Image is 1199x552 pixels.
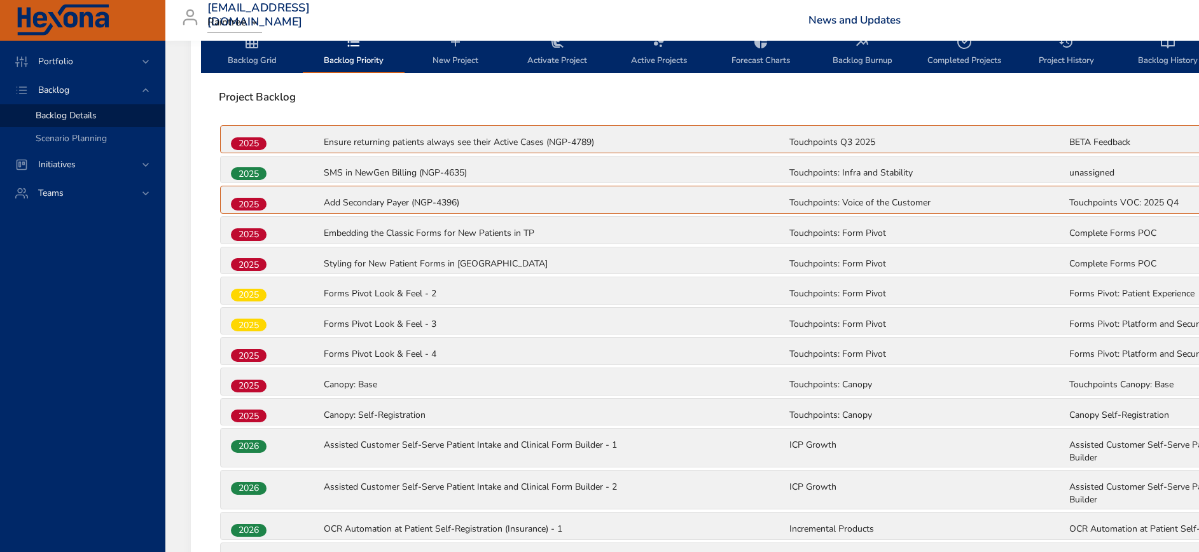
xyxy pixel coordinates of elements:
[324,167,787,179] p: SMS in NewGen Billing (NGP-4635)
[231,481,267,495] span: 2026
[231,379,267,392] span: 2025
[231,288,267,301] span: 2025
[28,84,80,96] span: Backlog
[15,4,111,36] img: Hexona
[231,410,267,423] span: 2025
[324,318,787,331] p: Forms Pivot Look & Feel - 3
[789,197,1066,209] p: Touchpoints: Voice of the Customer
[789,523,1066,535] p: Incremental Products
[789,481,1066,493] p: ICP Growth
[231,319,267,331] div: 2025
[28,55,83,67] span: Portfolio
[231,319,267,332] span: 2025
[324,258,787,270] p: Styling for New Patient Forms in [GEOGRAPHIC_DATA]
[324,481,787,493] p: Assisted Customer Self-Serve Patient Intake and Clinical Form Builder - 2
[412,34,499,68] span: New Project
[789,136,1066,149] p: Touchpoints Q3 2025
[231,439,267,453] span: 2026
[324,439,787,452] p: Assisted Customer Self-Serve Patient Intake and Clinical Form Builder - 1
[324,409,787,422] p: Canopy: Self-Registration
[789,287,1066,300] p: Touchpoints: Form Pivot
[209,34,295,68] span: Backlog Grid
[324,287,787,300] p: Forms Pivot Look & Feel - 2
[789,318,1066,331] p: Touchpoints: Form Pivot
[514,34,600,68] span: Activate Project
[324,197,787,209] p: Add Secondary Payer (NGP-4396)
[231,228,267,241] span: 2025
[808,13,901,27] a: News and Updates
[231,440,267,453] div: 2026
[207,1,310,29] h3: [EMAIL_ADDRESS][DOMAIN_NAME]
[231,198,267,211] span: 2025
[789,409,1066,422] p: Touchpoints: Canopy
[36,132,107,144] span: Scenario Planning
[324,378,787,391] p: Canopy: Base
[231,137,267,150] span: 2025
[789,378,1066,391] p: Touchpoints: Canopy
[28,158,86,170] span: Initiatives
[207,13,262,33] div: Raintree
[231,258,267,271] div: 2025
[717,34,804,68] span: Forecast Charts
[324,136,787,149] p: Ensure returning patients always see their Active Cases (NGP-4789)
[36,109,97,121] span: Backlog Details
[789,439,1066,452] p: ICP Growth
[231,410,267,422] div: 2025
[231,167,267,180] div: 2025
[819,34,906,68] span: Backlog Burnup
[231,289,267,301] div: 2025
[231,349,267,362] span: 2025
[789,348,1066,361] p: Touchpoints: Form Pivot
[789,227,1066,240] p: Touchpoints: Form Pivot
[789,258,1066,270] p: Touchpoints: Form Pivot
[324,523,787,535] p: OCR Automation at Patient Self-Registration (Insurance) - 1
[324,348,787,361] p: Forms Pivot Look & Feel - 4
[231,524,267,537] div: 2026
[231,380,267,392] div: 2025
[616,34,702,68] span: Active Projects
[310,34,397,68] span: Backlog Priority
[231,258,267,272] span: 2025
[28,187,74,199] span: Teams
[324,227,787,240] p: Embedding the Classic Forms for New Patients in TP
[1023,34,1109,68] span: Project History
[231,198,267,210] div: 2025
[231,167,267,181] span: 2025
[231,523,267,537] span: 2026
[921,34,1008,68] span: Completed Projects
[789,167,1066,179] p: Touchpoints: Infra and Stability
[231,482,267,495] div: 2026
